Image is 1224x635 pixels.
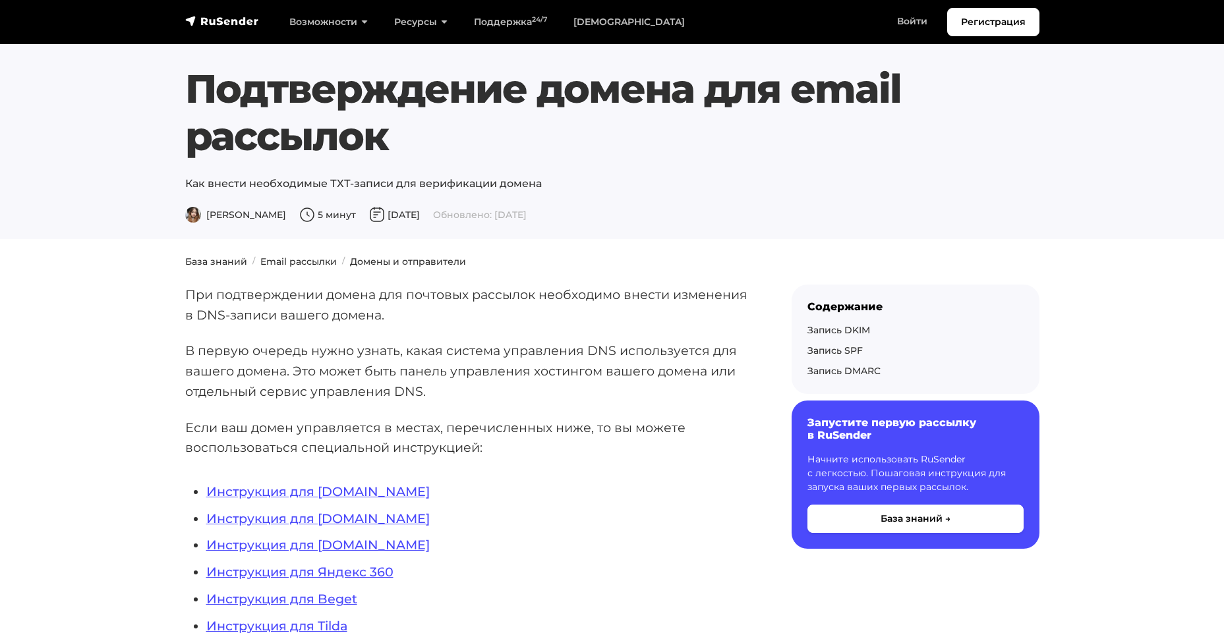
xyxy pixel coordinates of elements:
a: Инструкция для Beget [206,591,357,607]
a: Поддержка24/7 [461,9,560,36]
img: Дата публикации [369,207,385,223]
p: Если ваш домен управляется в местах, перечисленных ниже, то вы можете воспользоваться специальной... [185,418,749,458]
h6: Запустите первую рассылку в RuSender [807,416,1024,441]
button: База знаний → [807,505,1024,533]
a: Запись DMARC [807,365,881,377]
a: Email рассылки [260,256,337,267]
p: Начните использовать RuSender с легкостью. Пошаговая инструкция для запуска ваших первых рассылок. [807,453,1024,494]
p: В первую очередь нужно узнать, какая система управления DNS используется для вашего домена. Это м... [185,341,749,401]
sup: 24/7 [532,15,547,24]
a: Войти [884,8,941,35]
img: Время чтения [299,207,315,223]
a: Инструкция для Tilda [206,618,347,634]
span: [PERSON_NAME] [185,209,286,221]
span: 5 минут [299,209,356,221]
span: Обновлено: [DATE] [433,209,527,221]
p: Как внести необходимые ТХТ-записи для верификации домена [185,176,1039,192]
a: Инструкция для Яндекс 360 [206,564,393,580]
h1: Подтверждение домена для email рассылок [185,65,1039,160]
a: База знаний [185,256,247,267]
p: При подтверждении домена для почтовых рассылок необходимо внести изменения в DNS-записи вашего до... [185,285,749,325]
img: RuSender [185,14,259,28]
span: [DATE] [369,209,420,221]
a: Инструкция для [DOMAIN_NAME] [206,483,430,499]
a: [DEMOGRAPHIC_DATA] [560,9,698,36]
nav: breadcrumb [177,255,1047,269]
a: Домены и отправители [350,256,466,267]
a: Запустите первую рассылку в RuSender Начните использовать RuSender с легкостью. Пошаговая инструк... [792,400,1039,548]
a: Возможности [276,9,381,36]
div: Содержание [807,300,1024,313]
a: Ресурсы [381,9,461,36]
a: Инструкция для [DOMAIN_NAME] [206,537,430,553]
a: Регистрация [947,8,1039,36]
a: Инструкция для [DOMAIN_NAME] [206,511,430,526]
a: Запись DKIM [807,324,870,336]
a: Запись SPF [807,345,863,356]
